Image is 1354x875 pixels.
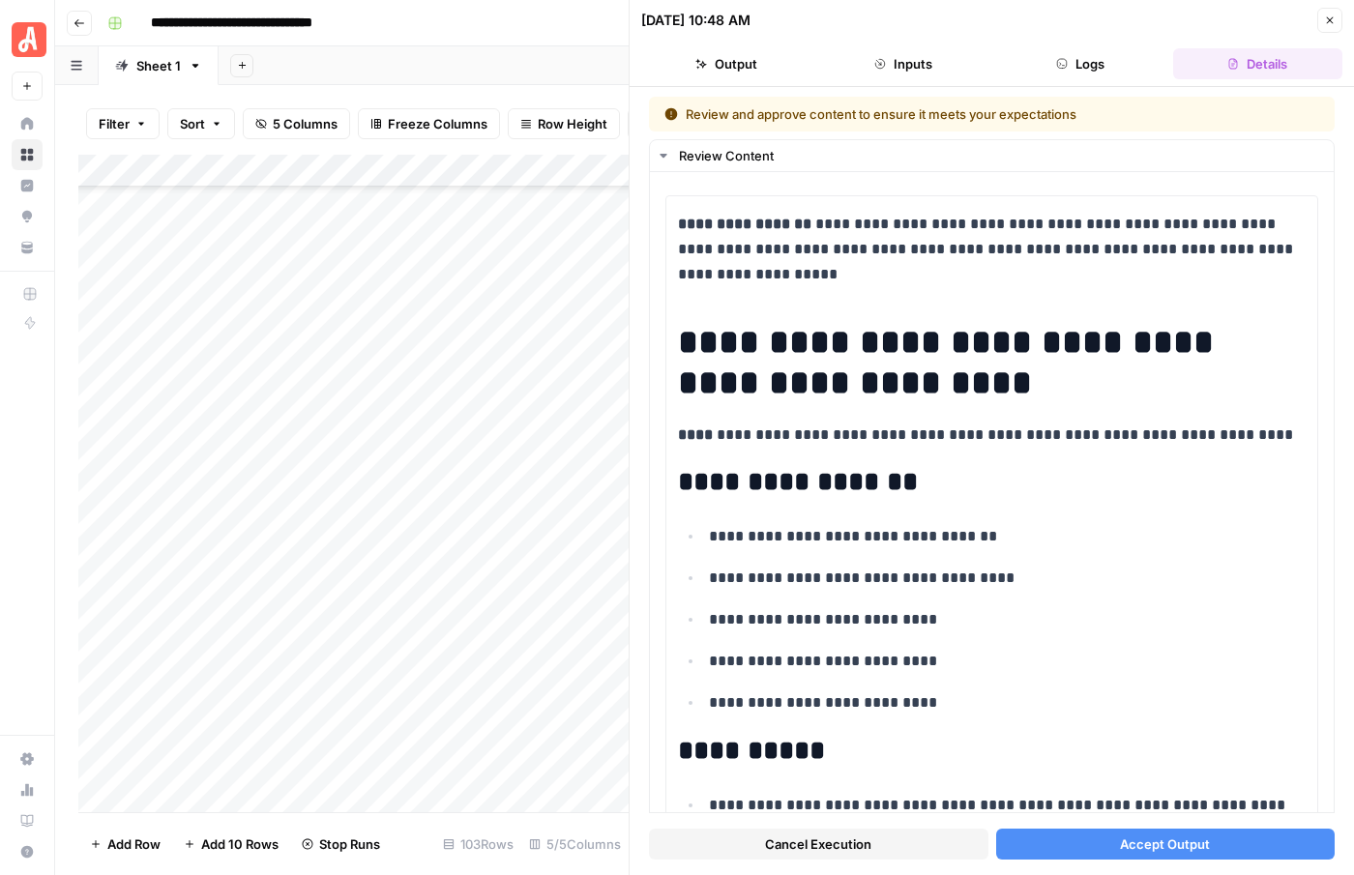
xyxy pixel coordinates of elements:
[650,140,1334,171] button: Review Content
[664,104,1198,124] div: Review and approve content to ensure it meets your expectations
[996,48,1165,79] button: Logs
[12,15,43,64] button: Workspace: Angi
[765,834,871,854] span: Cancel Execution
[1120,834,1210,854] span: Accept Output
[78,829,172,860] button: Add Row
[649,829,988,860] button: Cancel Execution
[538,114,607,133] span: Row Height
[679,146,1322,165] div: Review Content
[86,108,160,139] button: Filter
[12,774,43,805] a: Usage
[435,829,521,860] div: 103 Rows
[12,170,43,201] a: Insights
[521,829,629,860] div: 5/5 Columns
[99,46,219,85] a: Sheet 1
[167,108,235,139] button: Sort
[273,114,338,133] span: 5 Columns
[243,108,350,139] button: 5 Columns
[12,22,46,57] img: Angi Logo
[107,834,161,854] span: Add Row
[388,114,487,133] span: Freeze Columns
[172,829,290,860] button: Add 10 Rows
[136,56,181,75] div: Sheet 1
[12,232,43,263] a: Your Data
[99,114,130,133] span: Filter
[996,829,1336,860] button: Accept Output
[508,108,620,139] button: Row Height
[290,829,392,860] button: Stop Runs
[12,139,43,170] a: Browse
[12,836,43,867] button: Help + Support
[1173,48,1342,79] button: Details
[641,11,751,30] div: [DATE] 10:48 AM
[180,114,205,133] span: Sort
[12,201,43,232] a: Opportunities
[319,834,380,854] span: Stop Runs
[818,48,987,79] button: Inputs
[358,108,500,139] button: Freeze Columns
[201,834,279,854] span: Add 10 Rows
[641,48,810,79] button: Output
[12,805,43,836] a: Learning Hub
[12,744,43,774] a: Settings
[12,108,43,139] a: Home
